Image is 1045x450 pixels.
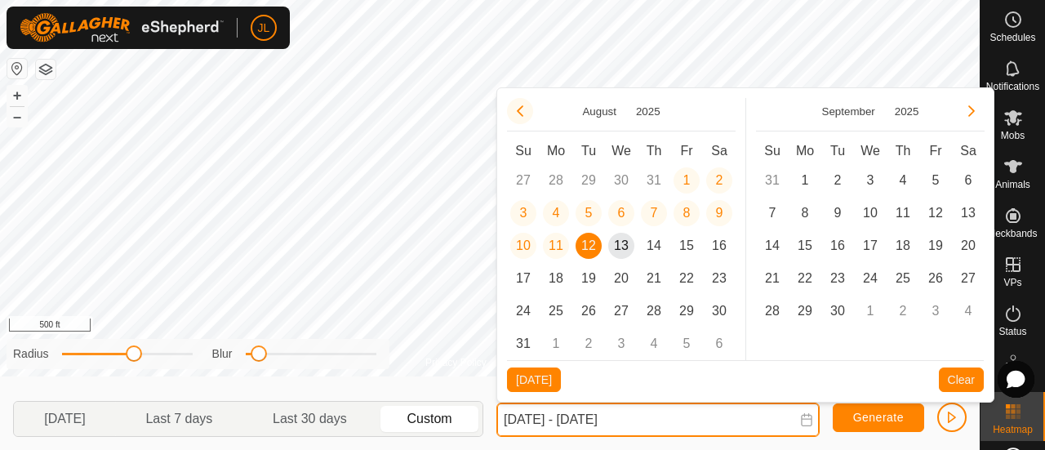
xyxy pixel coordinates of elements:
span: 15 [674,233,700,259]
td: 11 [887,197,919,229]
span: 18 [890,233,916,259]
span: 26 [576,298,602,324]
span: 10 [510,233,536,259]
span: 8 [674,200,700,226]
span: 22 [792,265,818,292]
span: Th [647,144,662,158]
span: We [611,144,631,158]
td: 7 [756,197,789,229]
span: 24 [857,265,883,292]
td: 9 [821,197,854,229]
td: 28 [540,164,572,197]
td: 23 [821,262,854,295]
td: 24 [507,295,540,327]
span: VPs [1003,278,1021,287]
span: 2 [706,167,732,194]
span: 14 [641,233,667,259]
td: 14 [756,229,789,262]
button: Choose Year [629,102,667,121]
span: 28 [641,298,667,324]
td: 28 [756,295,789,327]
td: 20 [952,229,985,262]
td: 30 [605,164,638,197]
button: Clear [939,368,984,392]
td: 5 [670,327,703,360]
span: 29 [674,298,700,324]
button: [DATE] [507,368,561,392]
span: 11 [543,233,569,259]
td: 15 [670,229,703,262]
span: Notifications [986,82,1039,91]
td: 4 [887,164,919,197]
span: 27 [608,298,634,324]
span: 29 [792,298,818,324]
td: 23 [703,262,736,295]
td: 11 [540,229,572,262]
span: Tu [581,144,596,158]
td: 4 [952,295,985,327]
td: 17 [854,229,887,262]
a: Privacy Policy [425,355,487,370]
span: 20 [608,265,634,292]
label: Blur [212,345,233,363]
td: 5 [572,197,605,229]
td: 2 [887,295,919,327]
span: 8 [792,200,818,226]
td: 3 [854,164,887,197]
td: 6 [952,164,985,197]
span: 16 [825,233,851,259]
span: 11 [890,200,916,226]
td: 30 [821,295,854,327]
td: 1 [540,327,572,360]
span: Mo [547,144,565,158]
span: 4 [543,200,569,226]
span: 6 [608,200,634,226]
span: Su [515,144,531,158]
span: 17 [510,265,536,292]
span: Status [998,327,1026,336]
td: 10 [854,197,887,229]
span: Fr [929,144,941,158]
td: 16 [703,229,736,262]
td: 3 [919,295,952,327]
button: Reset Map [7,59,27,78]
td: 2 [821,164,854,197]
span: 12 [576,233,602,259]
td: 22 [670,262,703,295]
td: 22 [789,262,821,295]
button: Next Month [958,98,985,124]
td: 31 [756,164,789,197]
span: Su [764,144,780,158]
td: 27 [507,164,540,197]
span: 24 [510,298,536,324]
td: 31 [638,164,670,197]
td: 26 [572,295,605,327]
span: 27 [955,265,981,292]
td: 21 [756,262,789,295]
td: 26 [919,262,952,295]
td: 10 [507,229,540,262]
td: 7 [638,197,670,229]
span: 1 [674,167,700,194]
td: 2 [572,327,605,360]
span: 2 [825,167,851,194]
span: 23 [706,265,732,292]
td: 24 [854,262,887,295]
td: 18 [887,229,919,262]
td: 13 [952,197,985,229]
td: 15 [789,229,821,262]
td: 19 [572,262,605,295]
span: 6 [955,167,981,194]
td: 25 [887,262,919,295]
td: 2 [703,164,736,197]
td: 3 [507,197,540,229]
span: 30 [825,298,851,324]
span: Sa [711,144,727,158]
span: Last 30 days [273,409,347,429]
td: 13 [605,229,638,262]
button: Previous Month [507,98,533,124]
span: 15 [792,233,818,259]
span: Custom [407,409,452,429]
td: 29 [789,295,821,327]
button: + [7,86,27,105]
